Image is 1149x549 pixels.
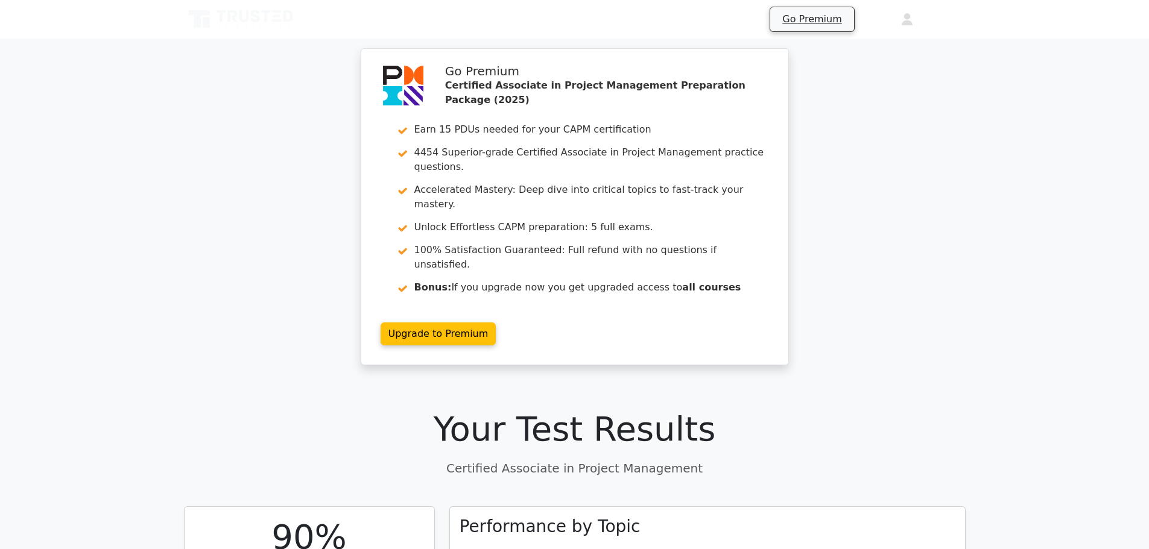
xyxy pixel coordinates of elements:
p: Certified Associate in Project Management [184,459,966,477]
a: Stu [872,7,966,31]
a: Upgrade to Premium [381,322,496,345]
h1: Your Test Results [184,409,966,449]
h3: Performance by Topic [460,516,641,537]
a: Go Premium [775,11,849,27]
